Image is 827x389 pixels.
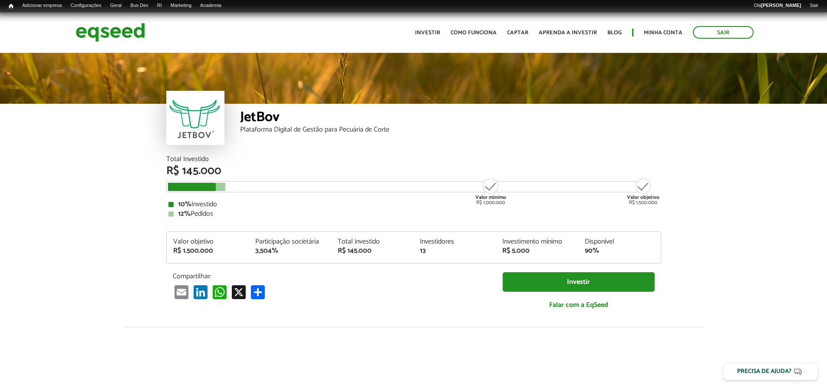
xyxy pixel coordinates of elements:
a: Bus Dev [126,2,153,9]
a: Investir [415,30,440,36]
div: Investido [168,201,659,208]
a: Configurações [66,2,106,9]
a: Falar com a EqSeed [503,296,655,314]
a: Como funciona [451,30,497,36]
a: Início [4,2,18,10]
div: 90% [585,247,654,254]
a: Investir [503,272,655,292]
div: Pedidos [168,211,659,218]
a: RI [153,2,166,9]
span: Início [9,3,13,9]
div: 3,504% [255,247,325,254]
strong: Valor mínimo [475,193,506,201]
a: LinkedIn [192,285,209,299]
a: Minha conta [644,30,682,36]
div: Investimento mínimo [502,238,572,245]
div: Plataforma Digital de Gestão para Pecuária de Corte [240,126,661,133]
a: Olá[PERSON_NAME] [749,2,805,9]
div: Disponível [585,238,654,245]
a: Aprenda a investir [539,30,597,36]
a: Blog [607,30,622,36]
div: R$ 5.000 [502,247,572,254]
div: 13 [420,247,489,254]
a: Compartilhar [249,285,267,299]
p: Compartilhar: [173,272,490,280]
a: Adicionar empresa [18,2,66,9]
strong: 12% [178,208,191,220]
div: Total investido [338,238,407,245]
a: Academia [196,2,226,9]
div: R$ 1.500.000 [173,247,243,254]
strong: [PERSON_NAME] [761,3,801,8]
a: X [230,285,247,299]
a: Geral [105,2,126,9]
a: Marketing [166,2,196,9]
div: Valor objetivo [173,238,243,245]
a: WhatsApp [211,285,228,299]
a: Captar [507,30,528,36]
img: EqSeed [76,21,145,44]
strong: 10% [178,198,191,210]
a: Sair [805,2,823,9]
div: Investidores [420,238,489,245]
div: R$ 1.000.000 [474,178,507,205]
div: R$ 145.000 [166,165,661,177]
strong: Valor objetivo [627,193,659,201]
div: Total Investido [166,156,661,163]
div: JetBov [240,110,661,126]
div: R$ 1.500.000 [627,178,659,205]
a: Email [173,285,190,299]
div: R$ 145.000 [338,247,407,254]
div: Participação societária [255,238,325,245]
a: Sair [693,26,754,39]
